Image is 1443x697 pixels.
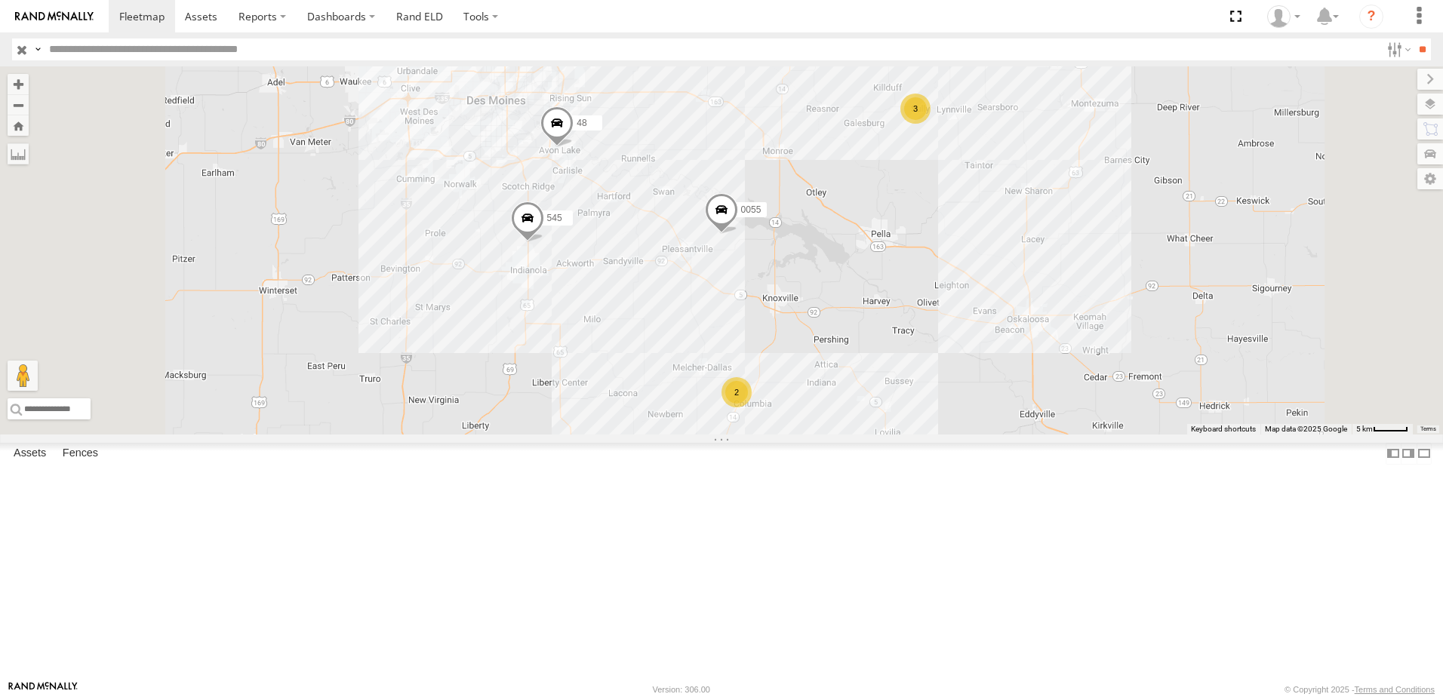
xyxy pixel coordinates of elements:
span: 48 [577,118,586,128]
a: Terms and Conditions [1355,685,1435,694]
div: © Copyright 2025 - [1285,685,1435,694]
button: Drag Pegman onto the map to open Street View [8,361,38,391]
label: Hide Summary Table [1417,443,1432,465]
label: Search Filter Options [1381,38,1414,60]
label: Map Settings [1417,168,1443,189]
span: 0055 [741,205,761,216]
label: Measure [8,143,29,164]
div: Version: 306.00 [653,685,710,694]
button: Keyboard shortcuts [1191,424,1256,434]
i: ? [1359,5,1383,29]
label: Assets [6,443,54,464]
label: Dock Summary Table to the Left [1386,443,1401,465]
a: Terms (opens in new tab) [1420,426,1436,432]
button: Map Scale: 5 km per 43 pixels [1352,424,1413,434]
img: rand-logo.svg [15,11,94,22]
span: Map data ©2025 Google [1265,425,1347,433]
label: Dock Summary Table to the Right [1401,443,1416,465]
button: Zoom Home [8,115,29,136]
span: 5 km [1356,425,1373,433]
label: Fences [55,443,106,464]
div: 2 [721,377,752,407]
button: Zoom in [8,74,29,94]
div: Tim Zylstra [1262,5,1306,28]
label: Search Query [32,38,44,60]
button: Zoom out [8,94,29,115]
a: Visit our Website [8,682,78,697]
span: 545 [547,213,562,223]
div: 3 [900,94,931,124]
